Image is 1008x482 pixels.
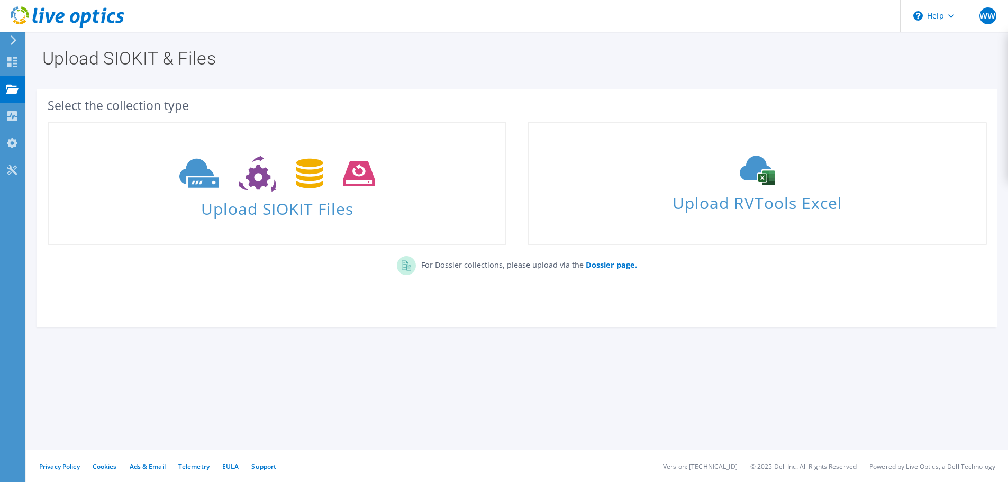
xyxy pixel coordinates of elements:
div: Select the collection type [48,99,987,111]
a: EULA [222,462,239,471]
a: Privacy Policy [39,462,80,471]
h1: Upload SIOKIT & Files [42,49,987,67]
p: For Dossier collections, please upload via the [416,256,637,271]
a: Cookies [93,462,117,471]
span: Upload RVTools Excel [529,189,985,212]
li: Powered by Live Optics, a Dell Technology [869,462,995,471]
a: Upload SIOKIT Files [48,122,506,245]
li: © 2025 Dell Inc. All Rights Reserved [750,462,857,471]
span: WW [979,7,996,24]
a: Telemetry [178,462,210,471]
svg: \n [913,11,923,21]
span: Upload SIOKIT Files [49,194,505,217]
a: Dossier page. [584,260,637,270]
li: Version: [TECHNICAL_ID] [663,462,738,471]
a: Ads & Email [130,462,166,471]
a: Upload RVTools Excel [528,122,986,245]
a: Support [251,462,276,471]
b: Dossier page. [586,260,637,270]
